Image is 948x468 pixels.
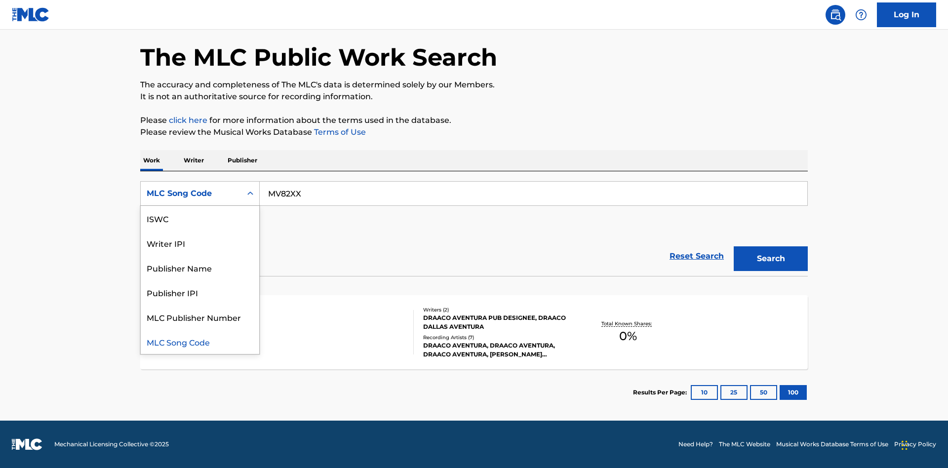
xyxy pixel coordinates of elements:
p: Results Per Page: [633,388,689,397]
form: Search Form [140,181,808,276]
p: Please for more information about the terms used in the database. [140,115,808,126]
div: Publisher IPI [141,280,259,305]
img: MLC Logo [12,7,50,22]
p: It is not an authoritative source for recording information. [140,91,808,103]
p: Please review the Musical Works Database [140,126,808,138]
button: 100 [780,385,807,400]
h1: The MLC Public Work Search [140,42,497,72]
a: click here [169,116,207,125]
div: Recording Artists ( 7 ) [423,334,572,341]
p: Work [140,150,163,171]
button: Search [734,246,808,271]
p: Publisher [225,150,260,171]
a: Musical Works Database Terms of Use [776,440,888,449]
a: Public Search [826,5,845,25]
a: Reset Search [665,245,729,267]
p: Total Known Shares: [601,320,654,327]
a: Need Help? [678,440,713,449]
div: ISWC [141,206,259,231]
button: 50 [750,385,777,400]
div: Help [851,5,871,25]
span: 0 % [619,327,637,345]
div: Publisher Name [141,255,259,280]
a: Terms of Use [312,127,366,137]
div: Drag [902,430,908,460]
iframe: Chat Widget [899,421,948,468]
div: MLC Song Code [141,329,259,354]
div: DRAACO AVENTURA PUB DESIGNEE, DRAACO DALLAS AVENTURA [423,313,572,331]
a: The MLC Website [719,440,770,449]
img: help [855,9,867,21]
p: The accuracy and completeness of The MLC's data is determined solely by our Members. [140,79,808,91]
img: logo [12,438,42,450]
div: Writer IPI [141,231,259,255]
p: Writer [181,150,207,171]
div: MLC Publisher Number [141,305,259,329]
span: Mechanical Licensing Collective © 2025 [54,440,169,449]
a: MENEAMEMLC Song Code:MV82XXISWC:T-917.105.8Writers (2)DRAACO AVENTURA PUB DESIGNEE, DRAACO DALLAS... [140,295,808,369]
button: 10 [691,385,718,400]
img: search [829,9,841,21]
div: MLC Song Code [147,188,236,199]
a: Privacy Policy [894,440,936,449]
a: Log In [877,2,936,27]
div: DRAACO AVENTURA, DRAACO AVENTURA, DRAACO AVENTURA, [PERSON_NAME] AVENTURA, DRAACO AVENTURA [423,341,572,359]
button: 25 [720,385,748,400]
div: Writers ( 2 ) [423,306,572,313]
